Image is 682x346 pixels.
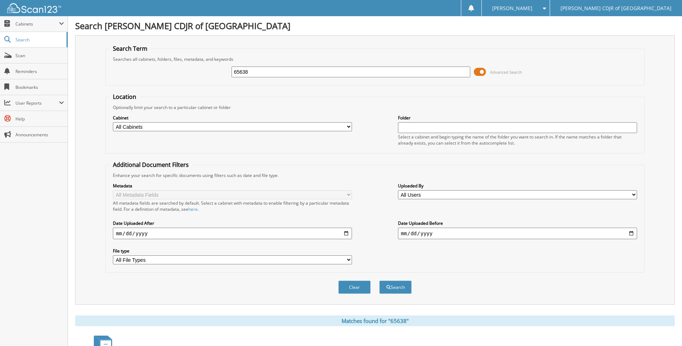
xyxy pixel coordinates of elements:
[75,20,675,32] h1: Search [PERSON_NAME] CDJR of [GEOGRAPHIC_DATA]
[15,116,64,122] span: Help
[15,84,64,90] span: Bookmarks
[113,115,352,121] label: Cabinet
[398,115,637,121] label: Folder
[646,311,682,346] iframe: Chat Widget
[109,93,140,101] legend: Location
[109,45,151,53] legend: Search Term
[109,104,640,110] div: Optionally limit your search to a particular cabinet or folder
[490,69,522,75] span: Advanced Search
[15,68,64,74] span: Reminders
[15,100,59,106] span: User Reports
[398,228,637,239] input: end
[7,3,61,13] img: scan123-logo-white.svg
[113,220,352,226] label: Date Uploaded After
[15,21,59,27] span: Cabinets
[113,248,352,254] label: File type
[15,53,64,59] span: Scan
[560,6,672,10] span: [PERSON_NAME] CDJR of [GEOGRAPHIC_DATA]
[379,281,412,294] button: Search
[188,206,198,212] a: here
[109,161,192,169] legend: Additional Document Filters
[338,281,371,294] button: Clear
[398,183,637,189] label: Uploaded By
[113,228,352,239] input: start
[109,172,640,178] div: Enhance your search for specific documents using filters such as date and file type.
[15,132,64,138] span: Announcements
[113,183,352,189] label: Metadata
[492,6,532,10] span: [PERSON_NAME]
[398,220,637,226] label: Date Uploaded Before
[113,200,352,212] div: All metadata fields are searched by default. Select a cabinet with metadata to enable filtering b...
[75,315,675,326] div: Matches found for "65638"
[109,56,640,62] div: Searches all cabinets, folders, files, metadata, and keywords
[15,37,63,43] span: Search
[398,134,637,146] div: Select a cabinet and begin typing the name of the folder you want to search in. If the name match...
